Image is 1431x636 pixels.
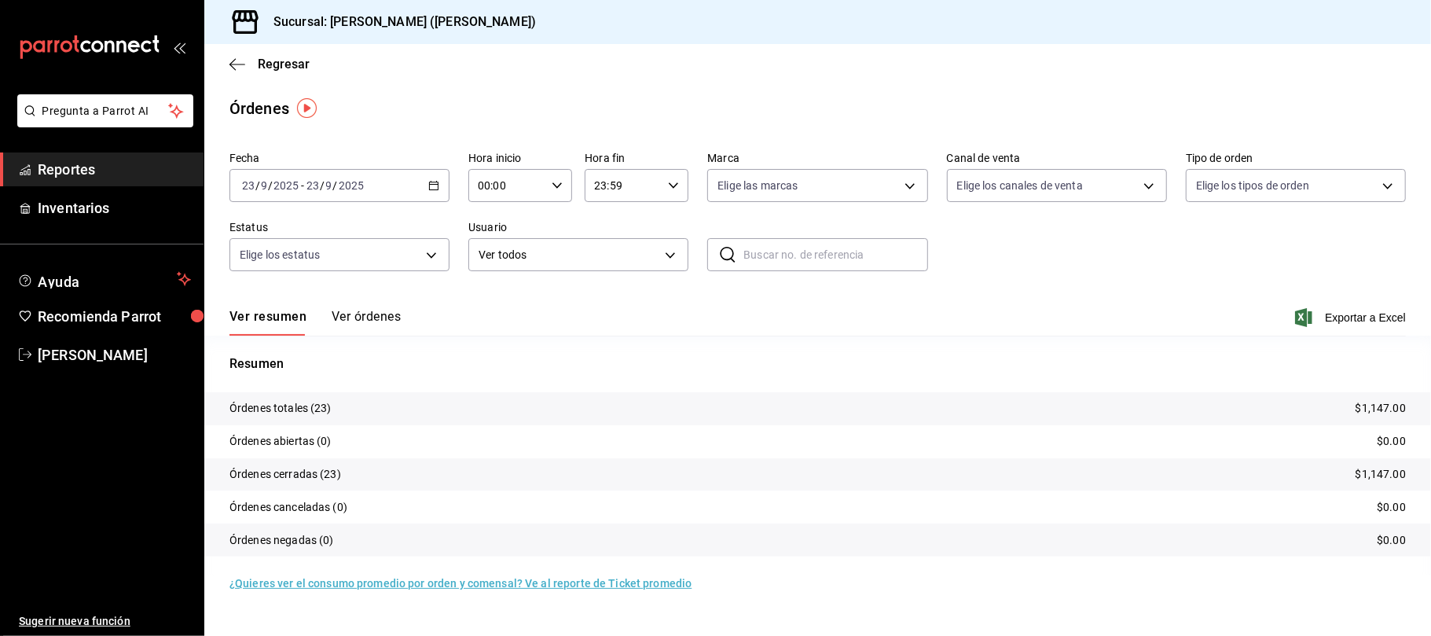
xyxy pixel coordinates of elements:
p: $0.00 [1377,499,1406,516]
span: / [333,179,338,192]
div: navigation tabs [229,309,401,336]
a: ¿Quieres ver el consumo promedio por orden y comensal? Ve al reporte de Ticket promedio [229,577,692,590]
span: Regresar [258,57,310,72]
p: Órdenes totales (23) [229,400,332,417]
button: Exportar a Excel [1298,308,1406,327]
p: Órdenes cerradas (23) [229,466,341,483]
button: open_drawer_menu [173,41,185,53]
div: Órdenes [229,97,289,120]
span: Ayuda [38,270,171,289]
input: -- [306,179,320,192]
span: Recomienda Parrot [38,306,191,327]
p: $1,147.00 [1356,400,1406,417]
a: Pregunta a Parrot AI [11,114,193,131]
span: Pregunta a Parrot AI [42,103,169,119]
span: Inventarios [38,197,191,219]
span: / [255,179,260,192]
input: ---- [338,179,365,192]
p: $0.00 [1377,532,1406,549]
input: ---- [273,179,299,192]
span: Ver todos [479,247,659,263]
p: Órdenes negadas (0) [229,532,334,549]
input: -- [325,179,333,192]
h3: Sucursal: [PERSON_NAME] ([PERSON_NAME]) [261,13,536,31]
input: Buscar no. de referencia [743,239,927,270]
label: Usuario [468,222,688,233]
button: Regresar [229,57,310,72]
span: Reportes [38,159,191,180]
span: Sugerir nueva función [19,613,191,630]
span: Elige los canales de venta [957,178,1083,193]
button: Ver resumen [229,309,306,336]
p: Órdenes abiertas (0) [229,433,332,450]
span: / [268,179,273,192]
label: Tipo de orden [1186,153,1406,164]
label: Hora inicio [468,153,572,164]
p: Resumen [229,355,1406,373]
label: Estatus [229,222,449,233]
span: Elige las marcas [717,178,798,193]
label: Hora fin [585,153,688,164]
button: Pregunta a Parrot AI [17,94,193,127]
p: $0.00 [1377,433,1406,450]
input: -- [260,179,268,192]
img: Tooltip marker [297,98,317,118]
span: - [301,179,304,192]
label: Fecha [229,153,449,164]
span: [PERSON_NAME] [38,344,191,366]
span: Elige los estatus [240,247,320,263]
label: Marca [707,153,927,164]
span: / [320,179,325,192]
span: Elige los tipos de orden [1196,178,1309,193]
p: Órdenes canceladas (0) [229,499,347,516]
p: $1,147.00 [1356,466,1406,483]
input: -- [241,179,255,192]
button: Ver órdenes [332,309,401,336]
label: Canal de venta [947,153,1167,164]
